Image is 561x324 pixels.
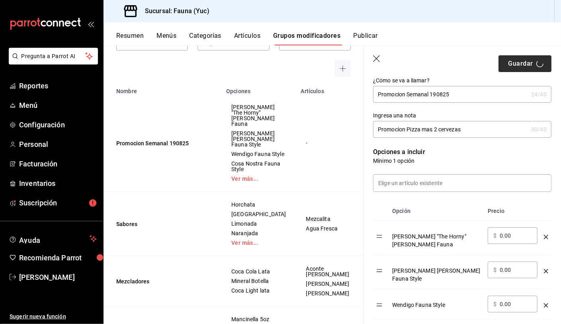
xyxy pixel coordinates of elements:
[19,272,97,283] span: [PERSON_NAME]
[19,139,97,150] span: Personal
[306,216,350,222] span: Mezcalita
[139,6,209,16] h3: Sucursal: Fauna (Yuc)
[88,21,94,27] button: open_drawer_menu
[22,52,86,61] span: Pregunta a Parrot AI
[373,121,528,137] input: Nota de uso interno, no visible para el cliente
[231,161,286,172] span: Cosa Nostra Fauna Style
[373,157,551,165] p: Mínimo 1 opción
[493,267,496,273] span: $
[392,262,481,283] div: [PERSON_NAME] [PERSON_NAME] Fauna Style
[231,202,286,207] span: Horchata
[306,266,350,277] span: Aconte [PERSON_NAME]
[531,125,547,133] div: 30 /40
[306,226,350,231] span: Agua Fresca
[353,32,378,45] button: Publicar
[493,233,496,238] span: $
[234,32,260,45] button: Artículos
[373,147,551,157] p: Opciones a incluir
[389,201,485,221] th: Opción
[231,176,286,182] a: Ver más...
[190,32,222,45] button: Categorías
[273,32,340,45] button: Grupos modificadores
[392,227,481,248] div: [PERSON_NAME] "The Horny" [PERSON_NAME] Fauna
[531,90,547,98] div: 24 /40
[19,178,97,189] span: Inventarios
[231,269,286,274] span: Coca Cola Lata
[19,100,97,111] span: Menú
[231,288,286,293] span: Coca Light lata
[156,32,176,45] button: Menús
[6,58,98,66] a: Pregunta a Parrot AI
[231,221,286,226] span: Limonada
[19,252,97,263] span: Recomienda Parrot
[296,83,360,94] th: Artículos
[306,291,350,296] span: [PERSON_NAME]
[19,234,86,244] span: Ayuda
[231,211,286,217] span: [GEOGRAPHIC_DATA]
[116,220,212,228] button: Sabores
[116,32,144,45] button: Resumen
[306,281,350,287] span: [PERSON_NAME]
[493,301,496,307] span: $
[231,278,286,284] span: Mineral Botella
[10,312,97,321] span: Sugerir nueva función
[373,175,551,191] input: Elige un artículo existente
[9,48,98,64] button: Pregunta a Parrot AI
[221,83,296,94] th: Opciones
[373,113,551,119] label: Ingresa una nota
[373,78,551,84] label: ¿Cómo se va a llamar?
[19,197,97,208] span: Suscripción
[392,296,481,309] div: Wendigo Fauna Style
[116,277,212,285] button: Mezcladores
[231,316,286,322] span: Mancinella 5oz
[231,240,286,246] a: Ver más...
[116,32,561,45] div: navigation tabs
[485,201,541,221] th: Precio
[104,83,221,94] th: Nombre
[19,119,97,130] span: Configuración
[231,104,286,127] span: [PERSON_NAME] "The Horny" [PERSON_NAME] Fauna
[231,230,286,236] span: Naranjada
[231,151,286,157] span: Wendigo Fauna Style
[116,139,212,147] button: Promocion Semanal 190825
[231,131,286,147] span: [PERSON_NAME] [PERSON_NAME] Fauna Style
[19,158,97,169] span: Facturación
[306,139,350,147] div: -
[19,80,97,91] span: Reportes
